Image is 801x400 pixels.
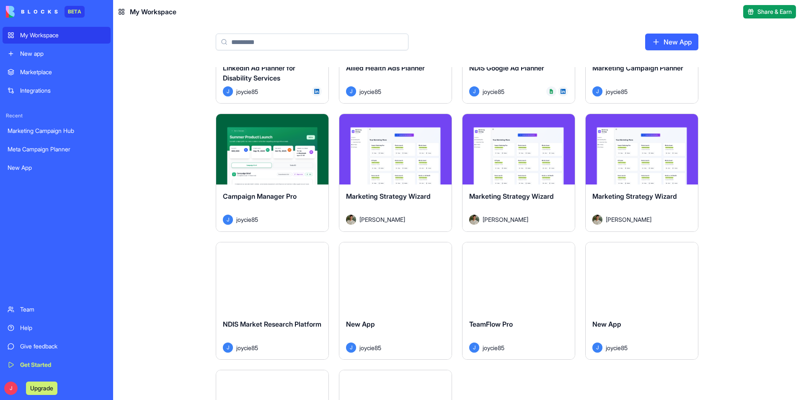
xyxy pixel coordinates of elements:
[561,89,566,94] img: linkedin_bcsuxv.svg
[6,6,85,18] a: BETA
[3,319,111,336] a: Help
[592,215,602,225] img: Avatar
[743,5,796,18] button: Share & Earn
[20,86,106,95] div: Integrations
[3,301,111,318] a: Team
[236,87,258,96] span: joycie85
[314,89,319,94] img: linkedin_bcsuxv.svg
[592,192,677,200] span: Marketing Strategy Wizard
[469,320,513,328] span: TeamFlow Pro
[3,122,111,139] a: Marketing Campaign Hub
[592,86,602,96] span: J
[359,87,381,96] span: joycie85
[483,87,504,96] span: joycie85
[592,320,621,328] span: New App
[3,64,111,81] a: Marketplace
[359,343,381,352] span: joycie85
[346,320,375,328] span: New App
[606,87,628,96] span: joycie85
[236,215,258,224] span: joycie85
[549,89,554,94] img: Google_Sheets_logo__2014-2020_dyqxdz.svg
[592,343,602,353] span: J
[339,114,452,232] a: Marketing Strategy WizardAvatar[PERSON_NAME]
[3,112,111,119] span: Recent
[223,86,233,96] span: J
[359,215,405,224] span: [PERSON_NAME]
[3,141,111,158] a: Meta Campaign Planner
[20,305,106,314] div: Team
[3,82,111,99] a: Integrations
[757,8,792,16] span: Share & Earn
[4,382,18,395] span: J
[6,6,58,18] img: logo
[606,343,628,352] span: joycie85
[483,343,504,352] span: joycie85
[8,164,106,172] div: New App
[3,356,111,373] a: Get Started
[483,215,528,224] span: [PERSON_NAME]
[469,343,479,353] span: J
[20,49,106,58] div: New app
[26,384,57,392] a: Upgrade
[645,34,698,50] a: New App
[469,215,479,225] img: Avatar
[346,215,356,225] img: Avatar
[65,6,85,18] div: BETA
[346,64,425,72] span: Allied Health Ads Planner
[223,343,233,353] span: J
[8,145,106,153] div: Meta Campaign Planner
[462,114,575,232] a: Marketing Strategy WizardAvatar[PERSON_NAME]
[20,342,106,351] div: Give feedback
[20,361,106,369] div: Get Started
[223,192,297,200] span: Campaign Manager Pro
[26,382,57,395] button: Upgrade
[20,324,106,332] div: Help
[20,68,106,76] div: Marketplace
[8,127,106,135] div: Marketing Campaign Hub
[469,64,544,72] span: NDIS Google Ad Planner
[346,86,356,96] span: J
[339,242,452,360] a: New AppJjoycie85
[223,215,233,225] span: J
[3,338,111,355] a: Give feedback
[20,31,106,39] div: My Workspace
[469,86,479,96] span: J
[223,320,321,328] span: NDIS Market Research Platform
[585,242,698,360] a: New AppJjoycie85
[216,242,329,360] a: NDIS Market Research PlatformJjoycie85
[606,215,651,224] span: [PERSON_NAME]
[236,343,258,352] span: joycie85
[3,27,111,44] a: My Workspace
[346,343,356,353] span: J
[585,114,698,232] a: Marketing Strategy WizardAvatar[PERSON_NAME]
[3,159,111,176] a: New App
[592,64,683,72] span: Marketing Campaign Planner
[216,114,329,232] a: Campaign Manager ProJjoycie85
[462,242,575,360] a: TeamFlow ProJjoycie85
[469,192,554,200] span: Marketing Strategy Wizard
[346,192,431,200] span: Marketing Strategy Wizard
[130,7,176,17] span: My Workspace
[3,45,111,62] a: New app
